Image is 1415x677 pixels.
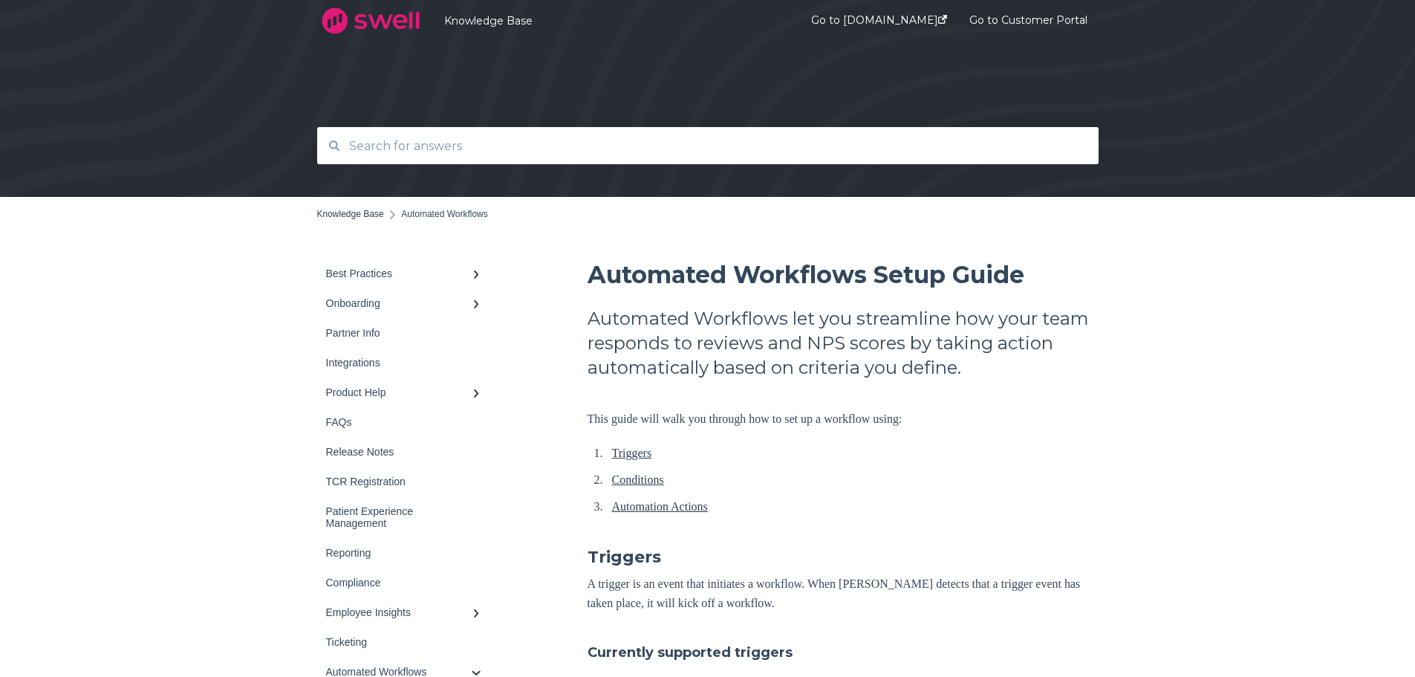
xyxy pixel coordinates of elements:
[326,505,472,529] div: Patient Experience Management
[326,547,472,559] div: Reporting
[317,378,495,407] a: Product Help
[612,473,664,486] a: Conditions
[401,209,488,219] span: Automated Workflows
[326,268,472,279] div: Best Practices
[317,348,495,378] a: Integrations
[588,306,1099,380] h2: Automated Workflows let you streamline how your team responds to reviews and NPS scores by taking...
[317,288,495,318] a: Onboarding
[317,467,495,496] a: TCR Registration
[588,260,1024,289] span: Automated Workflows Setup Guide
[317,259,495,288] a: Best Practices
[317,2,425,39] img: company logo
[588,409,1099,429] p: This guide will walk you through how to set up a workflow using:
[326,577,472,589] div: Compliance
[317,209,384,219] a: Knowledge Base
[340,130,1076,162] input: Search for answers
[588,574,1099,613] p: A trigger is an event that initiates a workflow. When [PERSON_NAME] detects that a trigger event ...
[317,437,495,467] a: Release Notes
[326,416,472,428] div: FAQs
[317,318,495,348] a: Partner Info
[326,636,472,648] div: Ticketing
[326,446,472,458] div: Release Notes
[317,627,495,657] a: Ticketing
[326,327,472,339] div: Partner Info
[317,568,495,597] a: Compliance
[612,500,708,513] a: Automation Actions
[588,546,1099,569] h3: Triggers
[326,357,472,369] div: Integrations
[317,538,495,568] a: Reporting
[444,14,767,27] a: Knowledge Base
[326,476,472,487] div: TCR Registration
[326,606,472,618] div: Employee Insights
[317,597,495,627] a: Employee Insights
[326,386,472,398] div: Product Help
[317,496,495,538] a: Patient Experience Management
[317,407,495,437] a: FAQs
[326,297,472,309] div: Onboarding
[588,644,793,661] strong: Currently supported triggers
[612,447,652,459] a: Triggers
